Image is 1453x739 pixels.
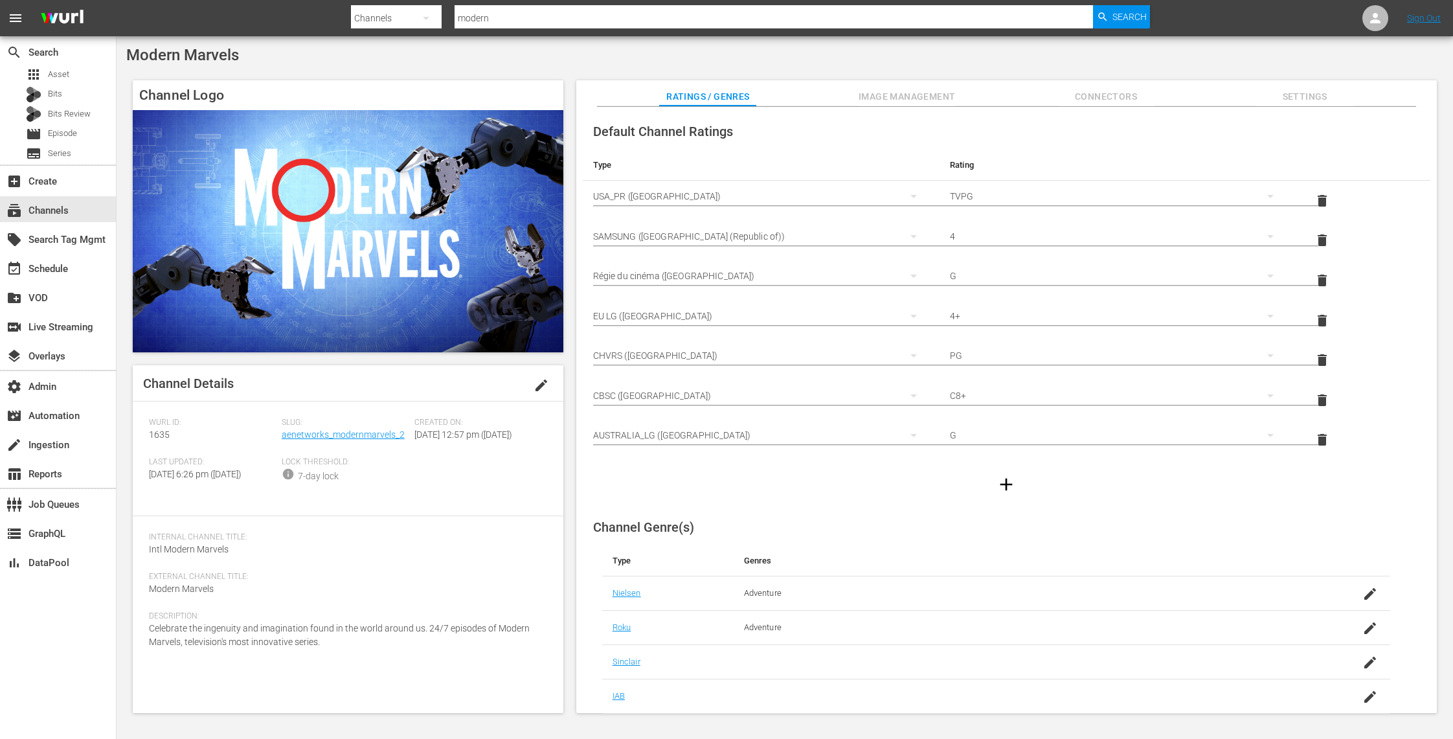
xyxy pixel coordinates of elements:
span: Connectors [1057,89,1155,105]
div: USA_PR ([GEOGRAPHIC_DATA]) [593,178,929,214]
div: CBSC ([GEOGRAPHIC_DATA]) [593,378,929,414]
span: 1635 [149,429,170,440]
span: Search Tag Mgmt [6,232,22,247]
span: Bits [48,87,62,100]
a: aenetworks_modernmarvels_2 [282,429,405,440]
span: Created On: [414,418,541,428]
span: Series [26,146,41,161]
span: edit [534,378,549,393]
h4: Channel Logo [133,80,563,110]
button: delete [1307,345,1338,376]
div: G [950,417,1286,453]
span: Episode [48,127,77,140]
div: CHVRS ([GEOGRAPHIC_DATA]) [593,337,929,374]
div: TVPG [950,178,1286,214]
span: delete [1314,432,1330,448]
span: Channel Genre(s) [593,519,694,535]
div: 7-day lock [298,470,339,483]
span: delete [1314,193,1330,209]
span: Last Updated: [149,457,275,468]
span: menu [8,10,23,26]
span: info [282,468,295,481]
span: External Channel Title: [149,572,541,582]
span: Modern Marvels [149,584,214,594]
span: [DATE] 12:57 pm ([DATE]) [414,429,512,440]
span: delete [1314,233,1330,248]
div: Régie du cinéma ([GEOGRAPHIC_DATA]) [593,258,929,294]
a: Sinclair [613,657,640,666]
img: ans4CAIJ8jUAAAAAAAAAAAAAAAAAAAAAAAAgQb4GAAAAAAAAAAAAAAAAAAAAAAAAJMjXAAAAAAAAAAAAAAAAAAAAAAAAgAT5G... [31,3,93,34]
span: VOD [6,290,22,306]
span: Bits Review [48,108,91,120]
span: Ingestion [6,437,22,453]
div: 4 [950,218,1286,255]
span: delete [1314,273,1330,288]
button: delete [1307,185,1338,216]
div: Bits Review [26,106,41,122]
button: edit [526,370,557,401]
span: Create [6,174,22,189]
span: Intl Modern Marvels [149,544,229,554]
a: Roku [613,622,631,632]
span: Default Channel Ratings [593,124,733,139]
span: Search [1112,5,1147,28]
span: Reports [6,466,22,482]
a: IAB [613,691,625,701]
span: Asset [26,67,41,82]
span: delete [1314,313,1330,328]
button: delete [1307,265,1338,296]
th: Type [583,150,940,181]
span: Admin [6,379,22,394]
span: Ratings / Genres [659,89,756,105]
button: delete [1307,385,1338,416]
span: Series [48,147,71,160]
span: [DATE] 6:26 pm ([DATE]) [149,469,242,479]
span: Live Streaming [6,319,22,335]
button: Search [1093,5,1150,28]
span: Description: [149,611,541,622]
span: DataPool [6,555,22,571]
a: Nielsen [613,588,641,598]
a: Sign Out [1407,13,1441,23]
div: AUSTRALIA_LG ([GEOGRAPHIC_DATA]) [593,417,929,453]
div: SAMSUNG ([GEOGRAPHIC_DATA] (Republic of)) [593,218,929,255]
span: Episode [26,126,41,142]
div: PG [950,337,1286,374]
span: Asset [48,68,69,81]
th: Rating [940,150,1296,181]
span: Wurl ID: [149,418,275,428]
span: Settings [1256,89,1353,105]
span: Overlays [6,348,22,364]
div: Bits [26,87,41,102]
span: Schedule [6,261,22,277]
span: Internal Channel Title: [149,532,541,543]
span: Automation [6,408,22,424]
button: delete [1307,225,1338,256]
button: delete [1307,424,1338,455]
span: Job Queues [6,497,22,512]
span: Slug: [282,418,408,428]
span: Channels [6,203,22,218]
table: simple table [583,150,1430,460]
img: Modern Marvels [133,110,563,352]
div: EU LG ([GEOGRAPHIC_DATA]) [593,298,929,334]
div: 4+ [950,298,1286,334]
th: Type [602,545,734,576]
div: C8+ [950,378,1286,414]
span: Image Management [859,89,956,105]
span: delete [1314,352,1330,368]
th: Genres [734,545,1303,576]
button: delete [1307,305,1338,336]
div: G [950,258,1286,294]
span: Celebrate the ingenuity and imagination found in the world around us. 24/7 episodes of Modern Mar... [149,623,530,647]
span: GraphQL [6,526,22,541]
span: delete [1314,392,1330,408]
span: Modern Marvels [126,46,239,64]
span: Channel Details [143,376,234,391]
span: Lock Threshold: [282,457,408,468]
span: Search [6,45,22,60]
